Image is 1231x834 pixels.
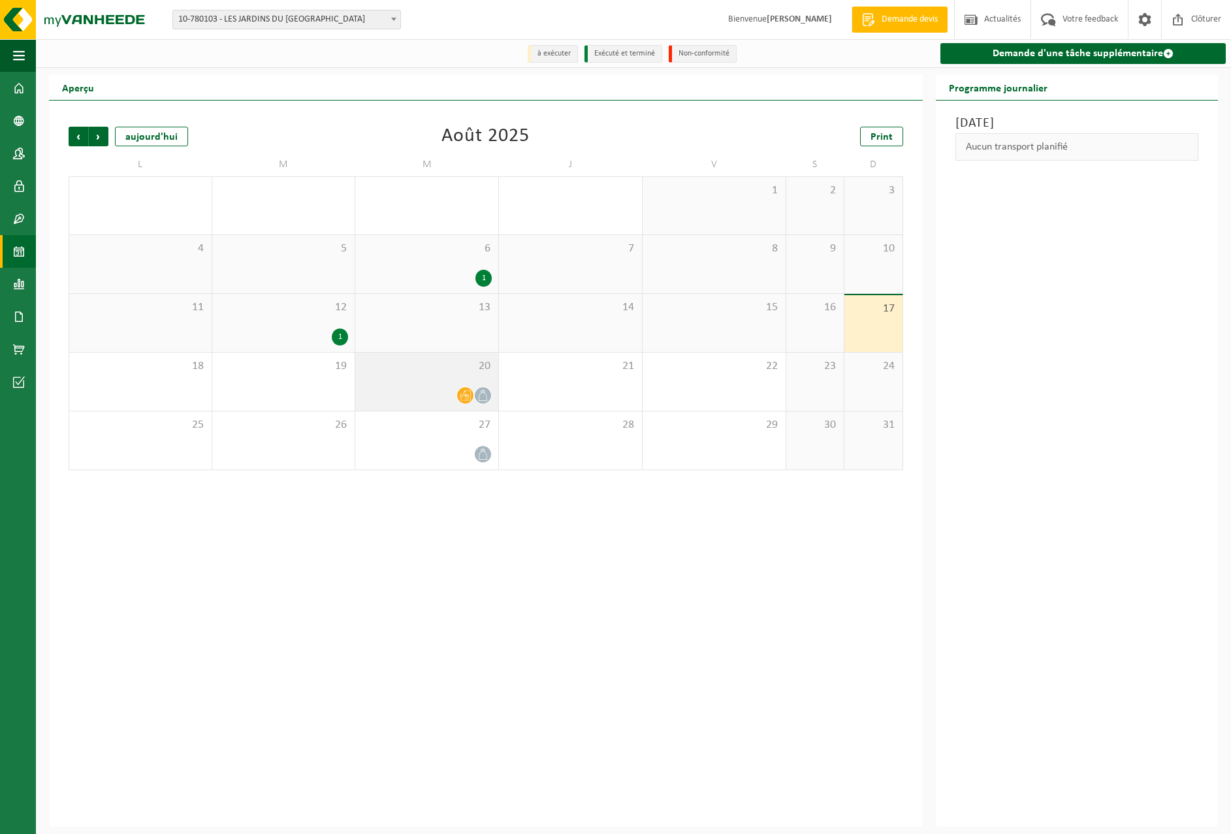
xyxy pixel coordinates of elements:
[860,127,903,146] a: Print
[362,300,492,315] span: 13
[76,242,205,256] span: 4
[649,300,779,315] span: 15
[219,300,349,315] span: 12
[649,242,779,256] span: 8
[643,153,786,176] td: V
[955,114,1199,133] h3: [DATE]
[475,270,492,287] div: 1
[669,45,737,63] li: Non-conformité
[505,242,635,256] span: 7
[172,10,401,29] span: 10-780103 - LES JARDINS DU COUVENT - DEUX-ACREN
[851,302,895,316] span: 17
[851,359,895,374] span: 24
[362,242,492,256] span: 6
[76,300,205,315] span: 11
[362,418,492,432] span: 27
[505,359,635,374] span: 21
[362,359,492,374] span: 20
[649,184,779,198] span: 1
[851,184,895,198] span: 3
[355,153,499,176] td: M
[936,74,1061,100] h2: Programme journalier
[89,127,108,146] span: Suivant
[786,153,844,176] td: S
[441,127,530,146] div: Août 2025
[851,242,895,256] span: 10
[49,74,107,100] h2: Aperçu
[173,10,400,29] span: 10-780103 - LES JARDINS DU COUVENT - DEUX-ACREN
[528,45,578,63] li: à exécuter
[767,14,832,24] strong: [PERSON_NAME]
[76,418,205,432] span: 25
[69,127,88,146] span: Précédent
[793,359,837,374] span: 23
[878,13,941,26] span: Demande devis
[851,418,895,432] span: 31
[852,7,948,33] a: Demande devis
[793,242,837,256] span: 9
[649,359,779,374] span: 22
[871,132,893,142] span: Print
[219,242,349,256] span: 5
[76,359,205,374] span: 18
[649,418,779,432] span: 29
[332,329,348,345] div: 1
[69,153,212,176] td: L
[793,418,837,432] span: 30
[844,153,903,176] td: D
[505,418,635,432] span: 28
[584,45,662,63] li: Exécuté et terminé
[793,300,837,315] span: 16
[115,127,188,146] div: aujourd'hui
[219,418,349,432] span: 26
[499,153,643,176] td: J
[793,184,837,198] span: 2
[212,153,356,176] td: M
[940,43,1226,64] a: Demande d'une tâche supplémentaire
[505,300,635,315] span: 14
[219,359,349,374] span: 19
[955,133,1199,161] div: Aucun transport planifié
